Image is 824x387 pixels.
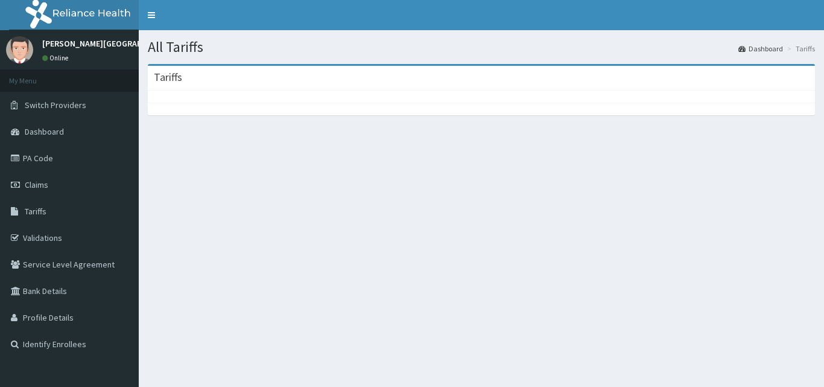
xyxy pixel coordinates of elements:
[25,206,46,217] span: Tariffs
[42,54,71,62] a: Online
[738,43,783,54] a: Dashboard
[25,126,64,137] span: Dashboard
[25,179,48,190] span: Claims
[154,72,182,83] h3: Tariffs
[784,43,815,54] li: Tariffs
[6,36,33,63] img: User Image
[42,39,181,48] p: [PERSON_NAME][GEOGRAPHIC_DATA]
[25,100,86,110] span: Switch Providers
[148,39,815,55] h1: All Tariffs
